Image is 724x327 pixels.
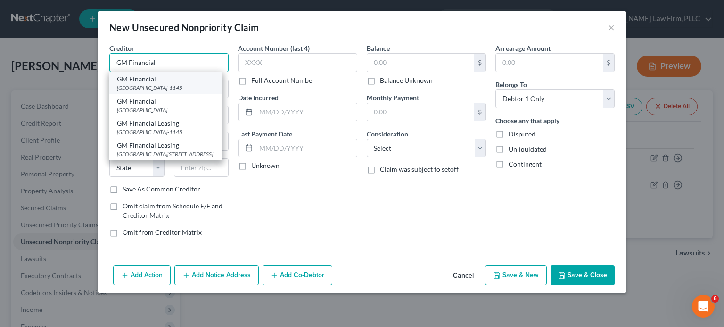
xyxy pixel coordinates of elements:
[256,103,357,121] input: MM/DD/YYYY
[485,265,547,285] button: Save & New
[380,165,459,173] span: Claim was subject to setoff
[109,53,229,72] input: Search creditor by name...
[117,84,215,92] div: [GEOGRAPHIC_DATA]-1145
[123,202,222,219] span: Omit claim from Schedule E/F and Creditor Matrix
[238,43,310,53] label: Account Number (last 4)
[238,129,292,139] label: Last Payment Date
[174,265,259,285] button: Add Notice Address
[117,106,215,114] div: [GEOGRAPHIC_DATA]
[123,228,202,236] span: Omit from Creditor Matrix
[495,80,527,88] span: Belongs To
[551,265,615,285] button: Save & Close
[367,54,474,72] input: 0.00
[474,103,485,121] div: $
[496,54,603,72] input: 0.00
[711,295,719,303] span: 6
[474,54,485,72] div: $
[367,93,419,103] label: Monthly Payment
[367,43,390,53] label: Balance
[109,44,134,52] span: Creditor
[509,145,547,153] span: Unliquidated
[109,21,259,34] div: New Unsecured Nonpriority Claim
[367,129,408,139] label: Consideration
[603,54,614,72] div: $
[263,265,332,285] button: Add Co-Debtor
[251,161,280,170] label: Unknown
[445,266,481,285] button: Cancel
[117,96,215,106] div: GM Financial
[251,76,315,85] label: Full Account Number
[113,265,171,285] button: Add Action
[509,130,535,138] span: Disputed
[495,43,551,53] label: Arrearage Amount
[692,295,715,318] iframe: Intercom live chat
[608,22,615,33] button: ×
[117,74,215,84] div: GM Financial
[256,139,357,157] input: MM/DD/YYYY
[495,116,559,126] label: Choose any that apply
[238,53,357,72] input: XXXX
[509,160,542,168] span: Contingent
[380,76,433,85] label: Balance Unknown
[117,141,215,150] div: GM Financial Leasing
[117,119,215,128] div: GM Financial Leasing
[123,184,200,194] label: Save As Common Creditor
[367,103,474,121] input: 0.00
[174,158,229,177] input: Enter zip...
[117,128,215,136] div: [GEOGRAPHIC_DATA]-1145
[117,150,215,158] div: [GEOGRAPHIC_DATA][STREET_ADDRESS]
[238,93,279,103] label: Date Incurred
